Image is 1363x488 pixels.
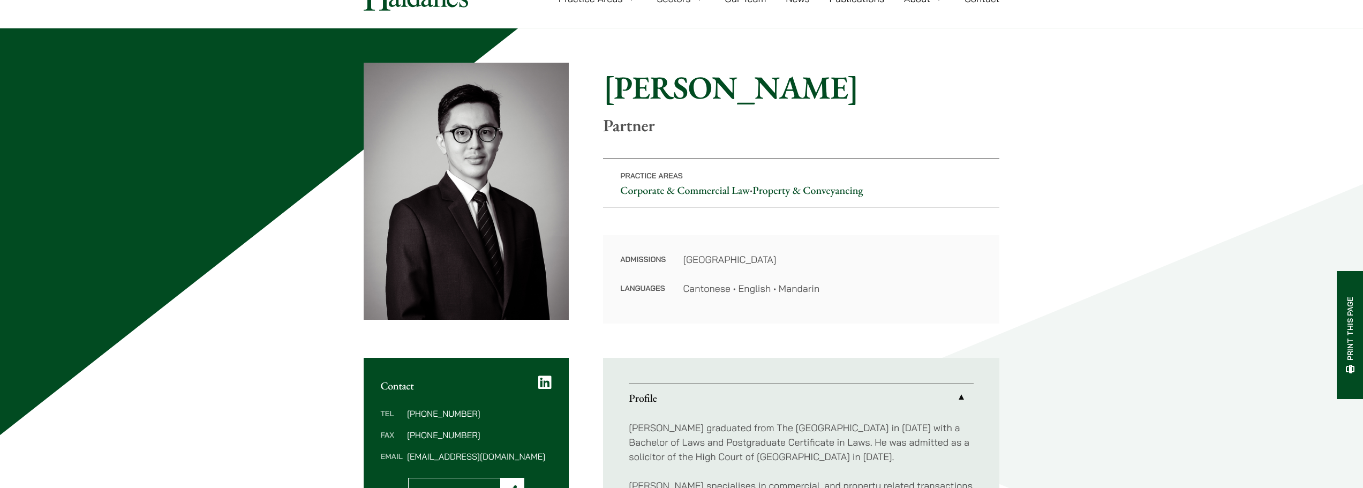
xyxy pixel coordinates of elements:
a: Profile [629,384,974,412]
dd: [PHONE_NUMBER] [407,409,552,418]
dd: Cantonese • English • Mandarin [683,281,982,296]
p: • [603,159,999,207]
dt: Admissions [620,252,666,281]
dd: [EMAIL_ADDRESS][DOMAIN_NAME] [407,452,552,461]
dt: Email [381,452,403,461]
a: LinkedIn [538,375,552,390]
a: Property & Conveyancing [752,183,863,197]
dt: Tel [381,409,403,431]
span: Practice Areas [620,171,683,181]
h1: [PERSON_NAME] [603,68,999,107]
dd: [GEOGRAPHIC_DATA] [683,252,982,267]
dd: [PHONE_NUMBER] [407,431,552,439]
dt: Fax [381,431,403,452]
p: Partner [603,115,999,136]
h2: Contact [381,379,552,392]
dt: Languages [620,281,666,296]
a: Corporate & Commercial Law [620,183,750,197]
p: [PERSON_NAME] graduated from The [GEOGRAPHIC_DATA] in [DATE] with a Bachelor of Laws and Postgrad... [629,421,974,464]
